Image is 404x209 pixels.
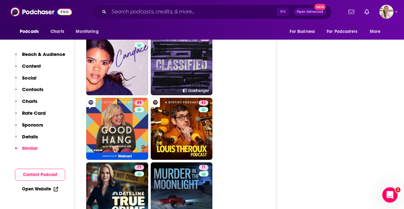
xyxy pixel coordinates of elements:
button: Social [15,75,36,87]
span: Logged in as acquavie [379,5,393,19]
button: Content [15,63,41,75]
span: Open Advanced [297,10,323,13]
p: Contacts [22,86,43,92]
a: 89 [200,36,210,41]
span: 77 [137,164,141,171]
img: Podchaser - Follow, Share and Rate Podcasts [11,6,72,18]
button: Sponsors [15,122,43,134]
span: 71 [202,164,206,171]
a: 88 [86,33,148,95]
div: Search podcasts, credits, & more... [91,4,332,19]
span: 89 [137,100,141,106]
span: For Podcasters [327,27,357,36]
input: Search podcasts, credits, & more... [109,7,277,17]
a: Show notifications dropdown [362,6,372,17]
span: Charts [50,27,64,36]
button: Similar [15,145,38,157]
button: open menu [323,26,367,38]
button: open menu [71,26,107,38]
span: 83 [201,100,206,106]
button: Contacts [15,86,43,98]
p: Similar [22,145,38,151]
button: Contact Podcast [15,169,65,181]
button: open menu [15,26,47,38]
a: 71 [199,165,208,170]
button: Open AdvancedNew [294,8,326,16]
span: For Business [290,27,315,36]
a: Show notifications dropdown [346,6,357,17]
p: Charts [22,98,37,104]
p: Content [22,63,41,69]
p: Details [22,134,38,140]
a: 83 [199,100,208,105]
p: Reach & Audience [22,51,65,57]
span: Podcasts [20,27,39,36]
a: Charts [46,26,68,38]
a: 88 [134,36,144,41]
button: Show profile menu [379,5,393,19]
span: New [314,4,326,10]
button: open menu [285,26,323,38]
span: More [370,27,381,36]
p: Rate Card [22,110,46,116]
a: 89 [134,100,144,105]
span: Monitoring [76,27,98,36]
img: User Profile [379,5,393,19]
p: Sponsors [22,122,43,128]
span: 1 [395,187,400,192]
button: Details [15,134,38,145]
button: Rate Card [15,110,46,122]
button: Reach & Audience [15,51,65,63]
a: 89 [86,98,148,160]
button: Charts [15,98,37,110]
button: open menu [365,26,389,38]
p: Social [22,75,36,81]
a: 83 [151,98,213,160]
iframe: Intercom live chat [382,187,398,203]
span: ⌘ K [277,8,289,16]
a: 77 [134,165,144,170]
a: Open Website [22,186,58,192]
a: 89 [151,33,213,95]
